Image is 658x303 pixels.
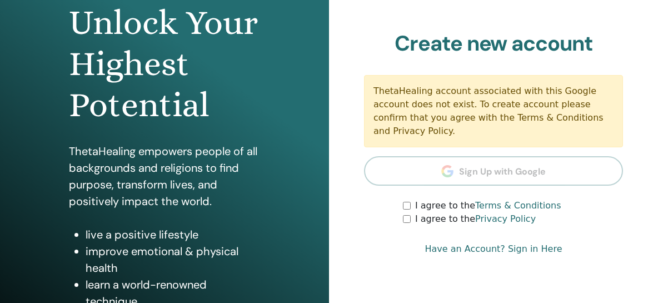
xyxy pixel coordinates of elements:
[86,243,261,276] li: improve emotional & physical health
[475,200,561,211] a: Terms & Conditions
[364,75,623,147] div: ThetaHealing account associated with this Google account does not exist. To create account please...
[415,212,536,226] label: I agree to the
[425,242,562,256] a: Have an Account? Sign in Here
[475,213,536,224] a: Privacy Policy
[364,31,623,57] h2: Create new account
[86,226,261,243] li: live a positive lifestyle
[69,143,261,210] p: ThetaHealing empowers people of all backgrounds and religions to find purpose, transform lives, a...
[69,2,261,126] h1: Unlock Your Highest Potential
[415,199,561,212] label: I agree to the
